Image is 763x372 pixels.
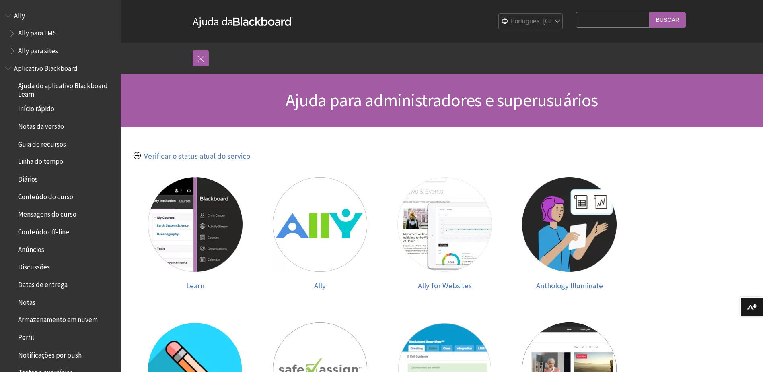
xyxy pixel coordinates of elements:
[141,177,250,290] a: Learn Learn
[18,348,82,359] span: Notificações por push
[18,296,35,306] span: Notas
[18,120,64,130] span: Notas da versão
[522,177,617,272] img: Anthology Illuminate
[286,89,598,111] span: Ajuda para administradores e superusuários
[18,155,63,166] span: Linha do tempo
[14,62,78,72] span: Aplicativo Blackboard
[391,177,499,290] a: Ally for Websites Ally for Websites
[18,225,69,236] span: Conteúdo off-line
[515,177,624,290] a: Anthology Illuminate Anthology Illuminate
[18,313,98,324] span: Armazenamento em nuvem
[397,177,492,272] img: Ally for Websites
[499,14,563,30] select: Site Language Selector
[18,331,34,341] span: Perfil
[5,9,116,58] nav: Book outline for Anthology Ally Help
[18,137,66,148] span: Guia de recursos
[18,243,44,254] span: Anúncios
[18,190,73,201] span: Conteúdo do curso
[314,281,326,290] span: Ally
[266,177,374,290] a: Ally Ally
[18,27,57,37] span: Ally para LMS
[18,278,68,289] span: Datas de entrega
[18,260,50,271] span: Discussões
[18,79,115,98] span: Ajuda do aplicativo Blackboard Learn
[18,44,58,55] span: Ally para sites
[18,102,54,113] span: Início rápido
[186,281,204,290] span: Learn
[18,208,76,219] span: Mensagens do curso
[233,17,293,26] strong: Blackboard
[650,12,686,28] input: Buscar
[144,151,250,161] a: Verificar o status atual do serviço
[273,177,367,272] img: Ally
[193,14,293,29] a: Ajuda daBlackboard
[14,9,25,20] span: Ally
[536,281,603,290] span: Anthology Illuminate
[418,281,472,290] span: Ally for Websites
[18,172,38,183] span: Diários
[148,177,243,272] img: Learn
